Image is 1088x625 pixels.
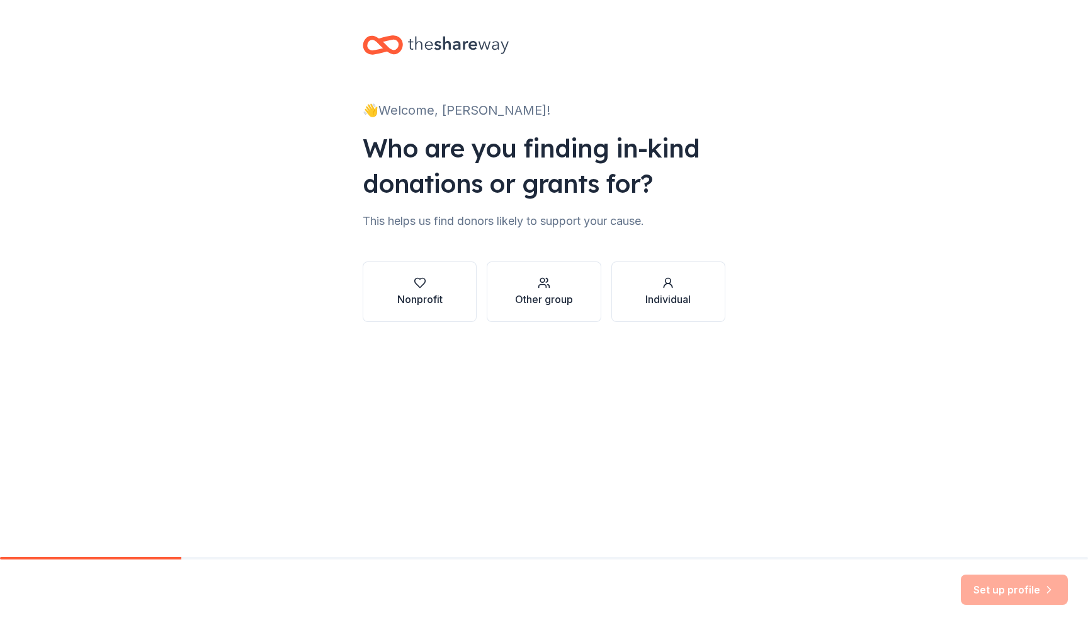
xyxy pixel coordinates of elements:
[363,130,725,201] div: Who are you finding in-kind donations or grants for?
[363,211,725,231] div: This helps us find donors likely to support your cause.
[515,292,573,307] div: Other group
[645,292,691,307] div: Individual
[363,261,477,322] button: Nonprofit
[397,292,443,307] div: Nonprofit
[363,100,725,120] div: 👋 Welcome, [PERSON_NAME]!
[487,261,601,322] button: Other group
[611,261,725,322] button: Individual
